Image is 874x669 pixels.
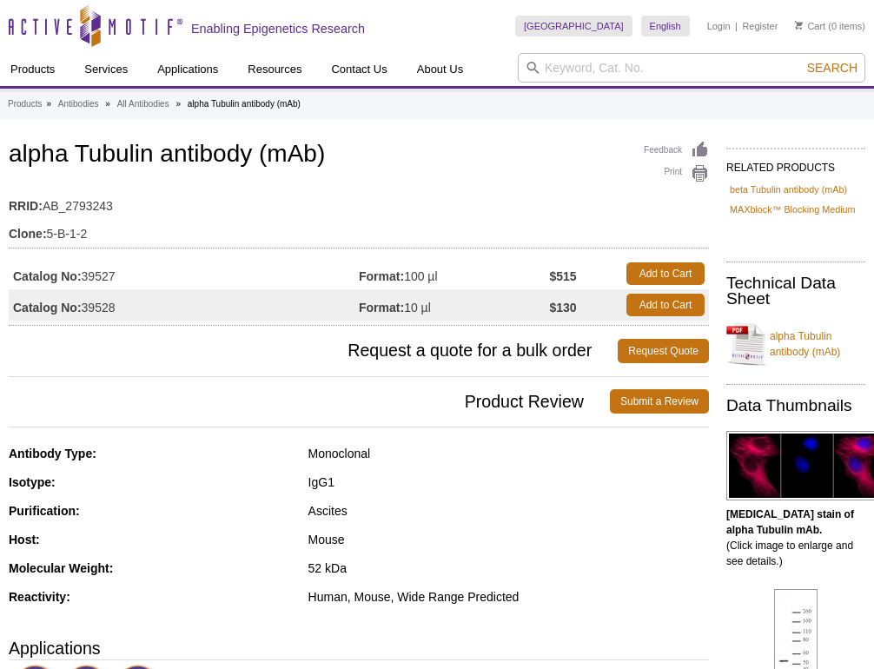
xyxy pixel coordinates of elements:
strong: Reactivity: [9,590,70,604]
li: » [46,99,51,109]
strong: RRID: [9,198,43,214]
strong: Purification: [9,504,80,518]
a: Register [742,20,778,32]
a: Resources [237,53,312,86]
li: » [175,99,181,109]
input: Keyword, Cat. No. [518,53,865,83]
h3: Applications [9,635,709,661]
h2: Data Thumbnails [726,398,865,414]
img: Your Cart [795,21,803,30]
h2: Enabling Epigenetics Research [191,21,365,36]
a: alpha Tubulin antibody (mAb) [726,318,865,370]
td: AB_2793243 [9,188,709,215]
span: Request a quote for a bulk order [9,339,618,363]
a: Submit a Review [610,389,709,414]
div: Ascites [308,503,709,519]
a: Add to Cart [626,294,705,316]
li: alpha Tubulin antibody (mAb) [188,99,301,109]
a: Antibodies [58,96,99,112]
strong: Catalog No: [13,268,82,284]
a: Feedback [644,141,709,160]
a: [GEOGRAPHIC_DATA] [515,16,632,36]
li: | [735,16,738,36]
a: beta Tubulin antibody (mAb) [730,182,847,197]
td: 39528 [9,289,359,321]
strong: Antibody Type: [9,447,96,460]
span: Search [807,61,857,75]
div: IgG1 [308,474,709,490]
span: Product Review [9,389,610,414]
b: [MEDICAL_DATA] stain of alpha Tubulin mAb. [726,508,854,536]
a: Contact Us [321,53,397,86]
a: All Antibodies [117,96,169,112]
div: Mouse [308,532,709,547]
strong: Clone: [9,226,47,242]
strong: Format: [359,300,404,315]
strong: $130 [549,300,576,315]
p: (Click image to enlarge and see details.) [726,507,865,569]
td: 100 µl [359,258,549,289]
strong: Host: [9,533,40,546]
div: 52 kDa [308,560,709,576]
li: (0 items) [795,16,865,36]
div: Monoclonal [308,446,709,461]
li: » [105,99,110,109]
a: English [641,16,690,36]
button: Search [802,60,863,76]
td: 10 µl [359,289,549,321]
a: Products [8,96,42,112]
strong: Molecular Weight: [9,561,113,575]
td: 39527 [9,258,359,289]
td: 5-B-1-2 [9,215,709,243]
div: Human, Mouse, Wide Range Predicted [308,589,709,605]
a: Services [74,53,138,86]
h2: RELATED PRODUCTS [726,148,865,179]
strong: $515 [549,268,576,284]
a: Request Quote [618,339,709,363]
h2: Technical Data Sheet [726,275,865,307]
a: Add to Cart [626,262,705,285]
strong: Format: [359,268,404,284]
strong: Catalog No: [13,300,82,315]
a: MAXblock™ Blocking Medium [730,202,856,217]
strong: Isotype: [9,475,56,489]
a: Applications [147,53,228,86]
h1: alpha Tubulin antibody (mAb) [9,141,709,170]
a: Print [644,164,709,183]
a: Cart [795,20,825,32]
a: Login [707,20,731,32]
a: About Us [407,53,473,86]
